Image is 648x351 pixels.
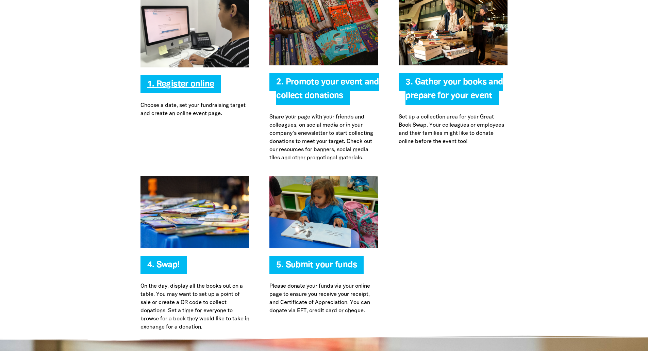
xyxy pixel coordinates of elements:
p: Share your page with your friends and colleagues, on social media or in your company’s enewslette... [269,113,378,162]
p: On the day, display all the books out on a table. You may want to set up a point of sale or creat... [140,282,249,331]
img: Submit your funds [269,176,378,248]
span: 4. Swap! [147,261,180,274]
p: Set up a collection area for your Great Book Swap. Your colleagues or employees and their familie... [399,113,508,146]
span: 5. Submit your funds [276,261,357,274]
p: Please donate your funds via your online page to ensure you receive your receipt, and Certificate... [269,282,378,315]
a: 1. Register online [147,80,214,88]
img: Swap! [140,176,249,248]
span: 3. Gather your books and prepare for your event [405,78,503,105]
p: Choose a date, set your fundraising target and create an online event page. [140,101,249,118]
span: 2. Promote your event and collect donations [276,78,379,105]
